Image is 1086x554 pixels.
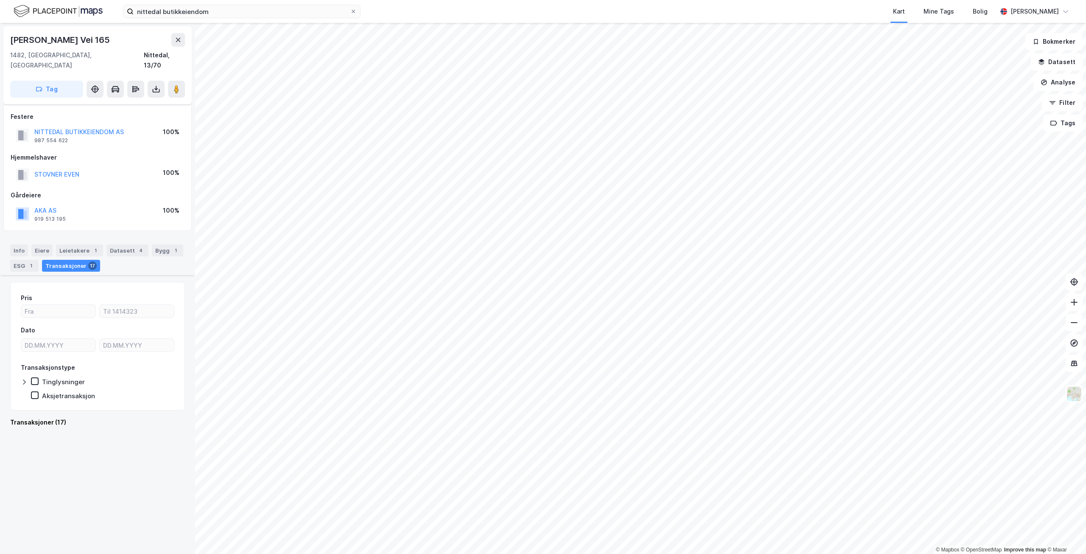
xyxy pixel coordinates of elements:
[27,262,35,270] div: 1
[936,547,959,553] a: Mapbox
[10,245,28,256] div: Info
[1031,53,1083,70] button: Datasett
[100,305,174,318] input: Til 1414323
[163,127,179,137] div: 100%
[14,4,103,19] img: logo.f888ab2527a4732fd821a326f86c7f29.svg
[10,50,144,70] div: 1482, [GEOGRAPHIC_DATA], [GEOGRAPHIC_DATA]
[34,216,66,222] div: 919 513 195
[42,378,85,386] div: Tinglysninger
[10,417,185,427] div: Transaksjoner (17)
[1043,115,1083,132] button: Tags
[163,168,179,178] div: 100%
[31,245,53,256] div: Eiere
[1010,6,1059,17] div: [PERSON_NAME]
[34,137,68,144] div: 987 554 622
[171,246,180,255] div: 1
[144,50,185,70] div: Nittedal, 13/70
[1004,547,1046,553] a: Improve this map
[137,246,145,255] div: 4
[21,363,75,373] div: Transaksjonstype
[10,260,39,272] div: ESG
[21,339,95,352] input: DD.MM.YYYY
[134,5,350,18] input: Søk på adresse, matrikkel, gårdeiere, leietakere eller personer
[11,112,185,122] div: Festere
[106,245,148,256] div: Datasett
[973,6,988,17] div: Bolig
[100,339,174,352] input: DD.MM.YYYY
[88,262,97,270] div: 17
[1025,33,1083,50] button: Bokmerker
[1066,386,1082,402] img: Z
[42,260,100,272] div: Transaksjoner
[1042,94,1083,111] button: Filter
[91,246,100,255] div: 1
[1044,513,1086,554] iframe: Chat Widget
[893,6,905,17] div: Kart
[1033,74,1083,91] button: Analyse
[11,152,185,163] div: Hjemmelshaver
[924,6,954,17] div: Mine Tags
[10,81,83,98] button: Tag
[10,33,112,47] div: [PERSON_NAME] Vei 165
[21,325,35,335] div: Dato
[152,245,183,256] div: Bygg
[1044,513,1086,554] div: Kontrollprogram for chat
[961,547,1002,553] a: OpenStreetMap
[21,305,95,318] input: Fra
[21,293,32,303] div: Pris
[56,245,103,256] div: Leietakere
[11,190,185,200] div: Gårdeiere
[42,392,95,400] div: Aksjetransaksjon
[163,205,179,216] div: 100%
